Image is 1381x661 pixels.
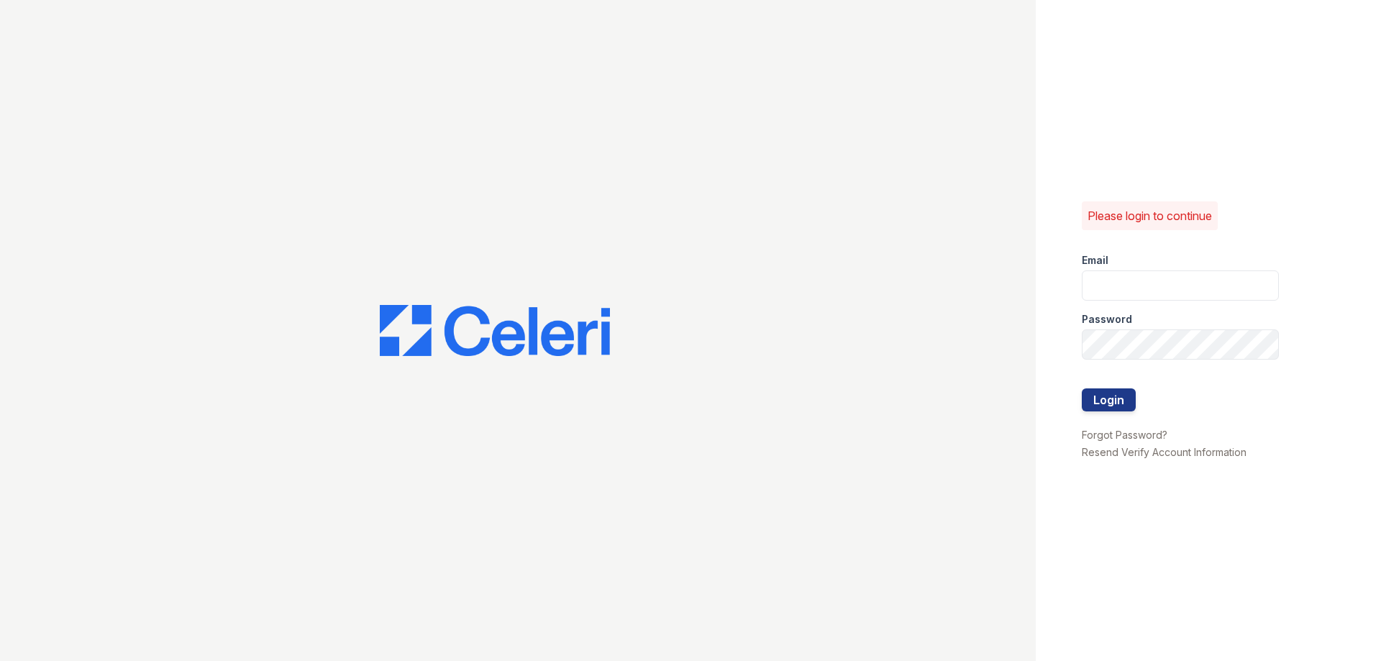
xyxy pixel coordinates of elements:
img: CE_Logo_Blue-a8612792a0a2168367f1c8372b55b34899dd931a85d93a1a3d3e32e68fde9ad4.png [380,305,610,357]
a: Forgot Password? [1082,429,1167,441]
button: Login [1082,388,1136,411]
p: Please login to continue [1088,207,1212,224]
label: Email [1082,253,1108,268]
a: Resend Verify Account Information [1082,446,1246,458]
label: Password [1082,312,1132,327]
